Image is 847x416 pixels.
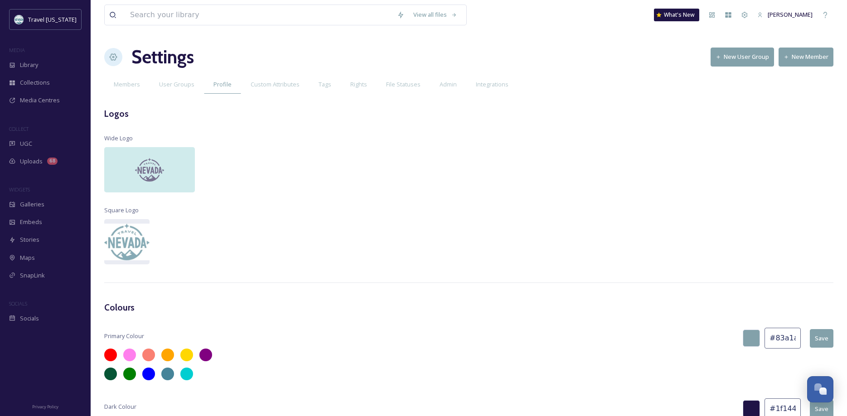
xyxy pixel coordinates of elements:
button: New Member [779,48,833,66]
span: Square Logo [104,206,139,215]
div: #ffd700 [180,349,193,361]
span: MEDIA [9,47,25,53]
span: [PERSON_NAME] [768,10,813,19]
span: Integrations [476,80,508,89]
span: Rights [350,80,367,89]
div: #ff80ed [123,349,136,361]
div: #0000ff [142,368,155,380]
span: Members [114,80,140,89]
span: UGC [20,139,32,148]
button: New User Group [711,48,774,66]
a: View all files [409,6,462,24]
span: COLLECT [9,125,29,132]
span: File Statuses [386,80,421,89]
span: Admin [440,80,457,89]
span: Tags [319,80,331,89]
a: What's New [654,9,699,21]
button: Open Chat [807,376,833,402]
span: Media Centres [20,96,60,105]
span: Privacy Policy [32,404,58,410]
div: #ff0000 [104,349,117,361]
h3: Logos [104,107,833,120]
span: Dark Colour [104,402,136,411]
span: Collections [20,78,50,87]
span: Uploads [20,157,43,166]
div: #ffffff [199,368,212,380]
span: Socials [20,314,39,323]
div: #fa8072 [142,349,155,361]
a: [PERSON_NAME] [753,6,817,24]
span: SnapLink [20,271,45,280]
div: #800080 [199,349,212,361]
input: Search your library [126,5,392,25]
a: Privacy Policy [32,401,58,411]
button: Save [810,329,833,348]
div: #065535 [104,368,117,380]
div: #468499 [161,368,174,380]
span: Embeds [20,218,42,226]
span: Library [20,61,38,69]
span: Travel [US_STATE] [28,15,77,24]
span: SOCIALS [9,300,27,307]
div: #008000 [123,368,136,380]
span: Maps [20,253,35,262]
img: download.jpeg [104,224,150,260]
span: Primary Colour [104,332,144,340]
span: Custom Attributes [251,80,300,89]
span: Wide Logo [104,134,133,143]
span: Galleries [20,200,44,209]
span: WIDGETS [9,186,30,193]
div: #ffa500 [161,349,174,361]
div: #00ced1 [180,368,193,380]
div: 68 [47,158,58,165]
img: download.png [104,143,195,197]
span: User Groups [159,80,194,89]
img: download.jpeg [15,15,24,24]
h3: Colours [104,301,833,314]
span: Stories [20,235,39,244]
h1: Settings [131,43,194,71]
span: Profile [213,80,232,89]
